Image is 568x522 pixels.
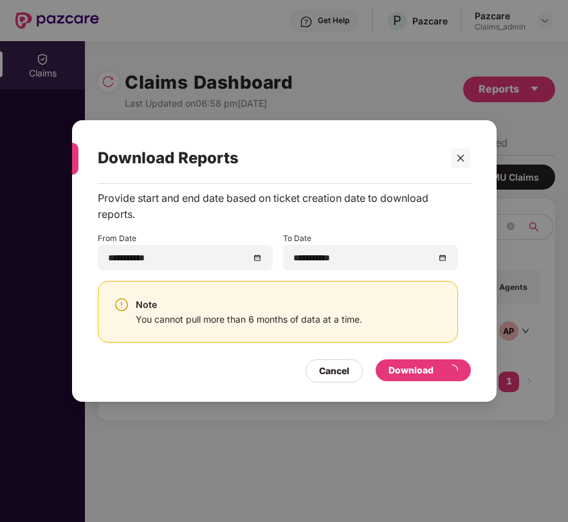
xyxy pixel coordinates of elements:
div: From Date [98,233,273,271]
div: Cancel [319,364,349,378]
div: You cannot pull more than 6 months of data at a time. [136,312,362,327]
div: Provide start and end date based on ticket creation date to download reports. [98,190,458,222]
div: Note [136,297,362,312]
span: loading [444,362,460,378]
span: close [456,154,465,163]
div: Download Reports [98,133,440,183]
div: Download [389,363,458,377]
img: svg+xml;base64,PHN2ZyBpZD0iV2FybmluZ18tXzI0eDI0IiBkYXRhLW5hbWU9Ildhcm5pbmcgLSAyNHgyNCIgeG1sbnM9Im... [114,297,129,312]
div: To Date [283,233,458,271]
